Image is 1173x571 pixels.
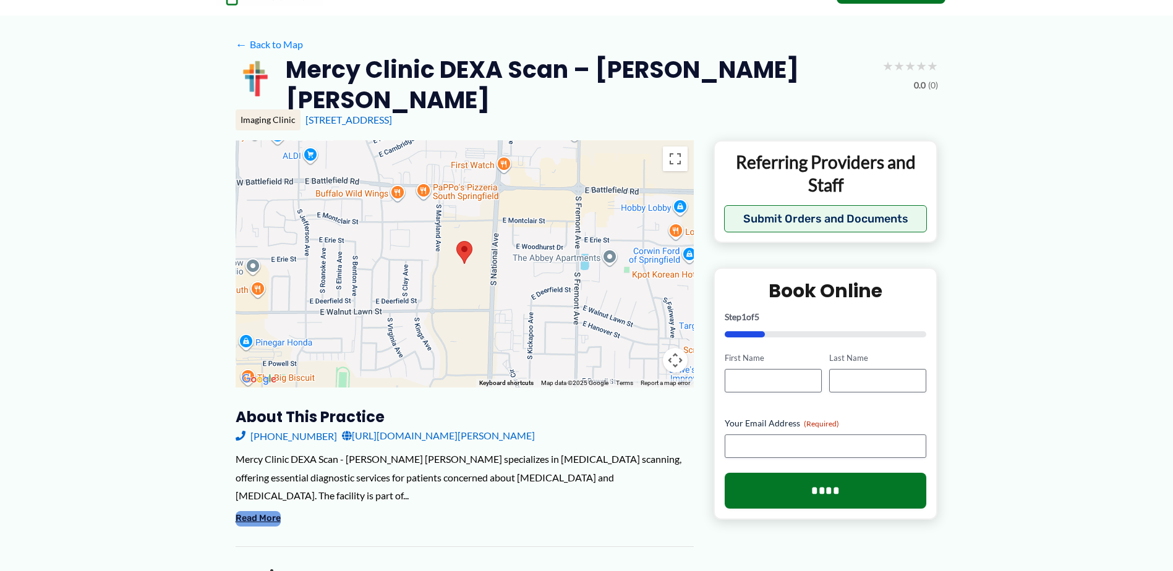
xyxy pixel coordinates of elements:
[914,77,926,93] span: 0.0
[741,311,746,322] span: 1
[927,54,938,77] span: ★
[663,146,688,171] button: Toggle fullscreen view
[236,35,303,54] a: ←Back to Map
[236,511,281,526] button: Read More
[725,313,927,321] p: Step of
[305,114,392,125] a: [STREET_ADDRESS]
[641,379,690,386] a: Report a map error
[286,54,872,116] h2: Mercy Clinic DEXA Scan – [PERSON_NAME] [PERSON_NAME]
[239,371,279,387] a: Open this area in Google Maps (opens a new window)
[725,417,927,429] label: Your Email Address
[894,54,905,77] span: ★
[905,54,916,77] span: ★
[236,109,301,130] div: Imaging Clinic
[725,352,822,364] label: First Name
[725,279,927,303] h2: Book Online
[236,426,337,445] a: [PHONE_NUMBER]
[479,379,534,387] button: Keyboard shortcuts
[829,352,926,364] label: Last Name
[616,379,633,386] a: Terms (opens in new tab)
[724,205,928,232] button: Submit Orders and Documents
[724,151,928,196] p: Referring Providers and Staff
[239,371,279,387] img: Google
[236,38,247,50] span: ←
[916,54,927,77] span: ★
[663,348,688,373] button: Map camera controls
[754,311,759,322] span: 5
[541,379,608,386] span: Map data ©2025 Google
[236,407,694,426] h3: About this practice
[928,77,938,93] span: (0)
[342,426,535,445] a: [URL][DOMAIN_NAME][PERSON_NAME]
[804,419,839,428] span: (Required)
[236,450,694,505] div: Mercy Clinic DEXA Scan - [PERSON_NAME] [PERSON_NAME] specializes in [MEDICAL_DATA] scanning, offe...
[882,54,894,77] span: ★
